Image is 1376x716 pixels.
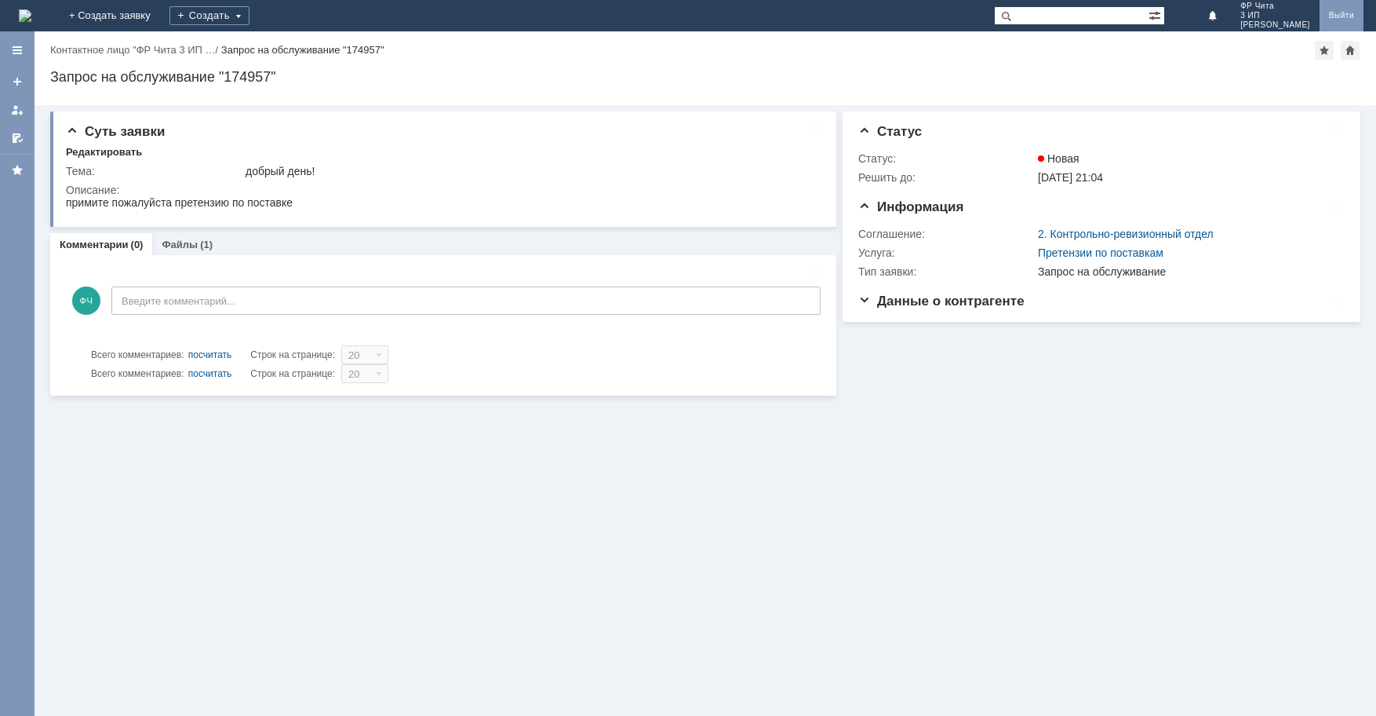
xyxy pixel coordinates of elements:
div: / [50,44,221,56]
a: Контактное лицо "ФР Чита 3 ИП … [50,44,216,56]
a: Мои согласования [5,126,30,151]
div: посчитать [188,364,232,383]
div: Услуга: [858,247,1035,259]
span: [DATE] 21:04 [1038,171,1103,184]
div: Запрос на обслуживание "174957" [221,44,384,56]
div: Сделать домашней страницей [1341,41,1360,60]
a: Мои заявки [5,97,30,122]
div: На всю страницу [1332,294,1345,306]
span: Новая [1038,152,1079,165]
div: Соглашение: [858,228,1035,240]
div: Тема: [66,165,242,177]
div: На всю страницу [811,124,824,137]
div: добрый день! [246,165,813,177]
span: Всего комментариев: [91,349,184,360]
i: Строк на странице: [91,345,335,364]
span: Суть заявки [66,124,165,139]
a: Файлы [162,239,198,250]
span: ФЧ [72,287,100,315]
div: (0) [131,239,144,250]
span: Расширенный поиск [1148,7,1164,22]
div: Редактировать [66,146,142,159]
div: Статус: [858,152,1035,165]
a: 2. Контрольно-ревизионный отдел [1038,228,1214,240]
span: Информация [858,199,963,214]
a: Создать заявку [5,69,30,94]
div: Запрос на обслуживание [1038,265,1337,278]
i: Строк на странице: [91,364,335,383]
div: Создать [169,6,249,25]
img: logo [19,9,31,22]
div: (1) [200,239,213,250]
a: Комментарии [60,239,129,250]
div: Запрос на обслуживание "174957" [50,69,1360,85]
div: Добавить в избранное [1315,41,1334,60]
div: Описание: [66,184,816,196]
span: 3 ИП [1240,11,1310,20]
span: Данные о контрагенте [858,294,1025,309]
a: Претензии по поставкам [1038,247,1163,259]
span: ФР Чита [1240,2,1310,11]
span: [PERSON_NAME] [1240,20,1310,30]
div: На всю страницу [808,268,821,280]
span: Всего комментариев: [91,368,184,379]
div: На всю страницу [1332,124,1345,137]
div: На всю страницу [1332,199,1345,212]
div: посчитать [188,345,232,364]
a: Перейти на домашнюю страницу [19,9,31,22]
div: Тип заявки: [858,265,1035,278]
span: Статус [858,124,922,139]
div: Решить до: [858,171,1035,184]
